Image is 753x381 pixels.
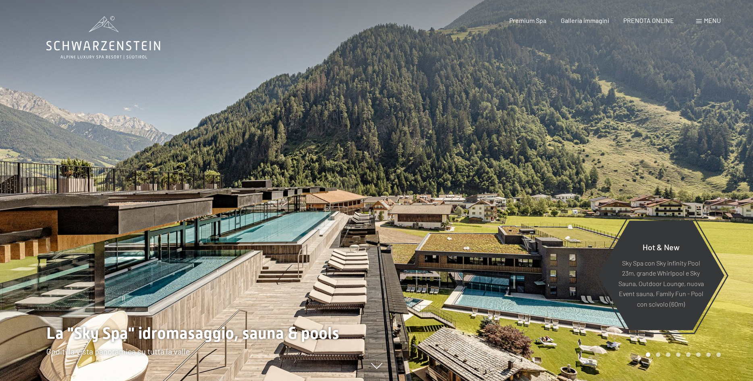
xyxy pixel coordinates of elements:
span: Hot & New [643,242,680,251]
p: Sky Spa con Sky infinity Pool 23m, grande Whirlpool e Sky Sauna, Outdoor Lounge, nuova Event saun... [617,257,705,309]
div: Carousel Page 6 [696,352,701,357]
div: Carousel Page 1 (Current Slide) [646,352,650,357]
a: Hot & New Sky Spa con Sky infinity Pool 23m, grande Whirlpool e Sky Sauna, Outdoor Lounge, nuova ... [597,220,725,331]
div: Carousel Page 5 [686,352,691,357]
div: Carousel Page 7 [706,352,711,357]
a: PRENOTA ONLINE [623,16,674,24]
span: Menu [704,16,721,24]
div: Carousel Pagination [643,352,721,357]
a: Galleria immagini [561,16,609,24]
div: Carousel Page 4 [676,352,680,357]
div: Carousel Page 2 [656,352,660,357]
div: Carousel Page 3 [666,352,670,357]
div: Carousel Page 8 [716,352,721,357]
a: Premium Spa [509,16,546,24]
